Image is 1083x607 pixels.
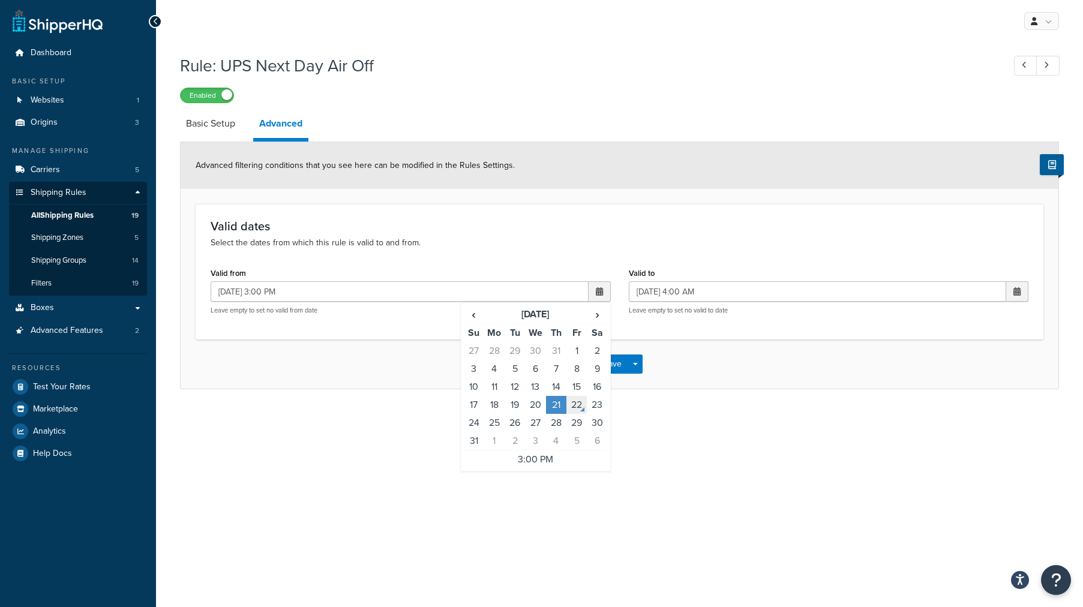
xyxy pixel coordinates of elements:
[9,272,147,295] li: Filters
[484,378,505,396] td: 11
[464,342,484,360] td: 27
[505,360,525,378] td: 5
[31,165,60,175] span: Carriers
[464,378,484,396] td: 10
[505,396,525,414] td: 19
[525,324,545,342] th: We
[505,324,525,342] th: Tu
[9,76,147,86] div: Basic Setup
[33,449,72,459] span: Help Docs
[211,236,1028,250] p: Select the dates from which this rule is valid to and from.
[135,118,139,128] span: 3
[566,324,587,342] th: Fr
[9,443,147,464] a: Help Docs
[31,95,64,106] span: Websites
[484,414,505,432] td: 25
[484,432,505,450] td: 1
[546,414,566,432] td: 28
[9,398,147,420] a: Marketplace
[132,278,139,289] span: 19
[484,305,587,324] th: [DATE]
[31,233,83,243] span: Shipping Zones
[135,326,139,336] span: 2
[566,432,587,450] td: 5
[566,342,587,360] td: 1
[587,360,607,378] td: 9
[546,342,566,360] td: 31
[587,306,607,323] span: ›
[9,297,147,319] a: Boxes
[629,269,655,278] label: Valid to
[587,342,607,360] td: 2
[9,42,147,64] a: Dashboard
[546,432,566,450] td: 4
[587,324,607,342] th: Sa
[546,360,566,378] td: 7
[135,165,139,175] span: 5
[484,396,505,414] td: 18
[587,378,607,396] td: 16
[9,420,147,442] a: Analytics
[31,303,54,313] span: Boxes
[211,269,246,278] label: Valid from
[464,306,484,323] span: ‹
[525,414,545,432] td: 27
[1014,56,1037,76] a: Previous Record
[505,342,525,360] td: 29
[9,320,147,342] a: Advanced Features2
[181,88,233,103] label: Enabled
[9,159,147,181] a: Carriers5
[525,396,545,414] td: 20
[464,450,608,469] td: 3:00 PM
[1041,565,1071,595] button: Open Resource Center
[1040,154,1064,175] button: Show Help Docs
[31,188,86,198] span: Shipping Rules
[9,89,147,112] a: Websites1
[33,426,66,437] span: Analytics
[505,432,525,450] td: 2
[464,360,484,378] td: 3
[484,342,505,360] td: 28
[9,112,147,134] a: Origins3
[31,118,58,128] span: Origins
[9,376,147,398] a: Test Your Rates
[587,432,607,450] td: 6
[9,89,147,112] li: Websites
[253,109,308,142] a: Advanced
[31,256,86,266] span: Shipping Groups
[525,360,545,378] td: 6
[566,360,587,378] td: 8
[9,227,147,249] a: Shipping Zones5
[31,48,71,58] span: Dashboard
[546,324,566,342] th: Th
[484,360,505,378] td: 4
[505,378,525,396] td: 12
[211,220,1028,233] h3: Valid dates
[1036,56,1060,76] a: Next Record
[196,159,515,172] span: Advanced filtering conditions that you see here can be modified in the Rules Settings.
[9,112,147,134] li: Origins
[9,146,147,156] div: Manage Shipping
[525,432,545,450] td: 3
[9,250,147,272] a: Shipping Groups14
[33,382,91,392] span: Test Your Rates
[546,378,566,396] td: 14
[137,95,139,106] span: 1
[566,378,587,396] td: 15
[134,233,139,243] span: 5
[464,432,484,450] td: 31
[9,205,147,227] a: AllShipping Rules19
[180,109,241,138] a: Basic Setup
[132,256,139,266] span: 14
[131,211,139,221] span: 19
[464,324,484,342] th: Su
[629,306,1029,315] p: Leave empty to set no valid to date
[9,159,147,181] li: Carriers
[566,396,587,414] td: 22
[9,182,147,296] li: Shipping Rules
